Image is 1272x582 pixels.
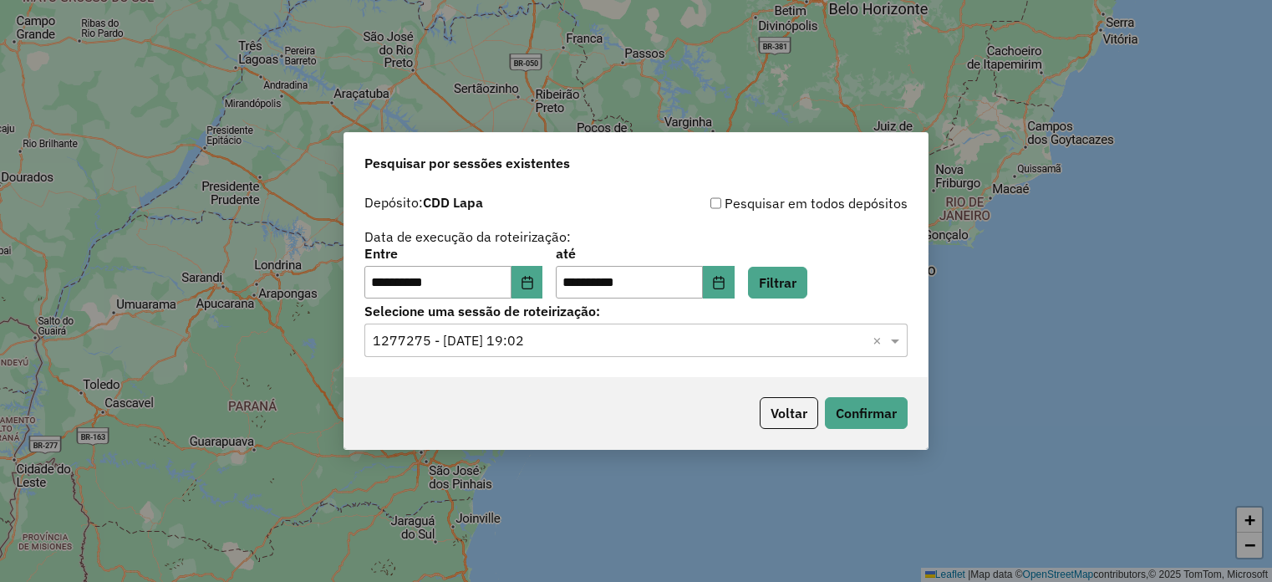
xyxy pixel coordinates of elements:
[825,397,908,429] button: Confirmar
[636,193,908,213] div: Pesquisar em todos depósitos
[760,397,818,429] button: Voltar
[511,266,543,299] button: Choose Date
[364,301,908,321] label: Selecione uma sessão de roteirização:
[364,192,483,212] label: Depósito:
[364,243,542,263] label: Entre
[364,153,570,173] span: Pesquisar por sessões existentes
[748,267,807,299] button: Filtrar
[364,227,571,247] label: Data de execução da roteirização:
[423,194,483,211] strong: CDD Lapa
[556,243,734,263] label: até
[873,330,887,350] span: Clear all
[703,266,735,299] button: Choose Date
